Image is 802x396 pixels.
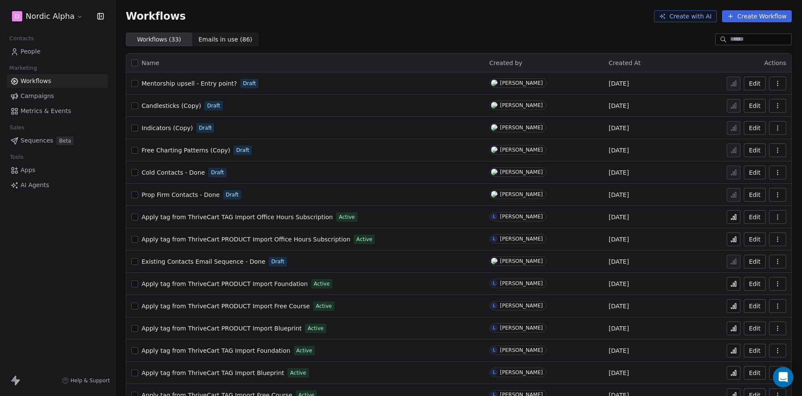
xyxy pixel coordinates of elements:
span: Active [339,213,355,221]
a: Help & Support [62,377,110,384]
a: Apply tag from ThriveCart PRODUCT Import Office Hours Subscription [142,235,350,244]
img: S [491,102,497,109]
span: Created by [489,60,522,66]
div: [PERSON_NAME] [500,258,543,264]
img: S [491,124,497,131]
a: Edit [744,232,766,246]
button: Create Workflow [722,10,792,22]
div: L [493,369,495,376]
span: [DATE] [609,101,629,110]
span: Free Charting Patterns (Copy) [142,147,230,154]
span: Help & Support [71,377,110,384]
span: Active [308,325,323,332]
div: [PERSON_NAME] [500,325,543,331]
span: Mentorship upsell - Entry point? [142,80,237,87]
a: Candlesticks (Copy) [142,101,201,110]
div: L [493,325,495,331]
span: Draft [243,80,256,87]
a: Indicators (Copy) [142,124,193,132]
span: Name [142,59,159,68]
span: [DATE] [609,235,629,244]
span: Draft [271,258,284,265]
span: Emails in use ( 86 ) [198,35,252,44]
a: Apply tag from ThriveCart TAG Import Office Hours Subscription [142,213,333,221]
span: Sales [6,121,28,134]
button: Edit [744,143,766,157]
span: Workflows [126,10,186,22]
span: Marketing [6,62,41,74]
span: Tools [6,151,27,164]
a: Edit [744,344,766,357]
button: Create with AI [654,10,717,22]
span: [DATE] [609,324,629,333]
a: Apply tag from ThriveCart PRODUCT Import Blueprint [142,324,302,333]
button: Edit [744,210,766,224]
span: Draft [207,102,220,110]
a: Prop Firm Contacts - Done [142,191,220,199]
span: Apps [21,166,36,175]
span: Beta [56,137,74,145]
span: Draft [236,146,249,154]
div: [PERSON_NAME] [500,214,543,220]
a: Edit [744,188,766,202]
span: Active [296,347,312,354]
div: [PERSON_NAME] [500,280,543,286]
span: D [15,12,20,21]
button: Edit [744,166,766,179]
button: Edit [744,77,766,90]
div: [PERSON_NAME] [500,102,543,108]
div: L [493,347,495,354]
div: [PERSON_NAME] [500,125,543,131]
div: L [493,280,495,287]
div: [PERSON_NAME] [500,236,543,242]
span: [DATE] [609,257,629,266]
span: Apply tag from ThriveCart TAG Import Foundation [142,347,290,354]
span: Draft [211,169,224,176]
span: Created At [609,60,641,66]
button: Edit [744,121,766,135]
span: [DATE] [609,346,629,355]
span: Apply tag from ThriveCart PRODUCT Import Free Course [142,303,310,310]
a: Free Charting Patterns (Copy) [142,146,230,155]
span: [DATE] [609,124,629,132]
span: Active [316,302,331,310]
button: Edit [744,322,766,335]
button: Edit [744,299,766,313]
span: Contacts [6,32,38,45]
a: Campaigns [7,89,108,103]
span: Active [356,235,372,243]
span: Actions [764,60,786,66]
span: Campaigns [21,92,54,101]
button: Edit [744,99,766,113]
a: Workflows [7,74,108,88]
a: Metrics & Events [7,104,108,118]
span: Apply tag from ThriveCart PRODUCT Import Foundation [142,280,308,287]
button: Edit [744,366,766,380]
a: AI Agents [7,178,108,192]
div: [PERSON_NAME] [500,169,543,175]
span: [DATE] [609,302,629,310]
a: Apply tag from ThriveCart PRODUCT Import Free Course [142,302,310,310]
div: [PERSON_NAME] [500,303,543,309]
span: Workflows [21,77,51,86]
a: Cold Contacts - Done [142,168,205,177]
a: Apps [7,163,108,177]
span: [DATE] [609,168,629,177]
img: S [491,169,497,176]
span: Prop Firm Contacts - Done [142,191,220,198]
img: S [491,191,497,198]
span: Active [290,369,306,377]
a: Apply tag from ThriveCart PRODUCT Import Foundation [142,280,308,288]
span: Apply tag from ThriveCart PRODUCT Import Blueprint [142,325,302,332]
span: AI Agents [21,181,49,190]
div: [PERSON_NAME] [500,191,543,197]
a: Existing Contacts Email Sequence - Done [142,257,265,266]
span: [DATE] [609,79,629,88]
img: S [491,80,497,86]
div: L [493,235,495,242]
div: [PERSON_NAME] [500,369,543,375]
